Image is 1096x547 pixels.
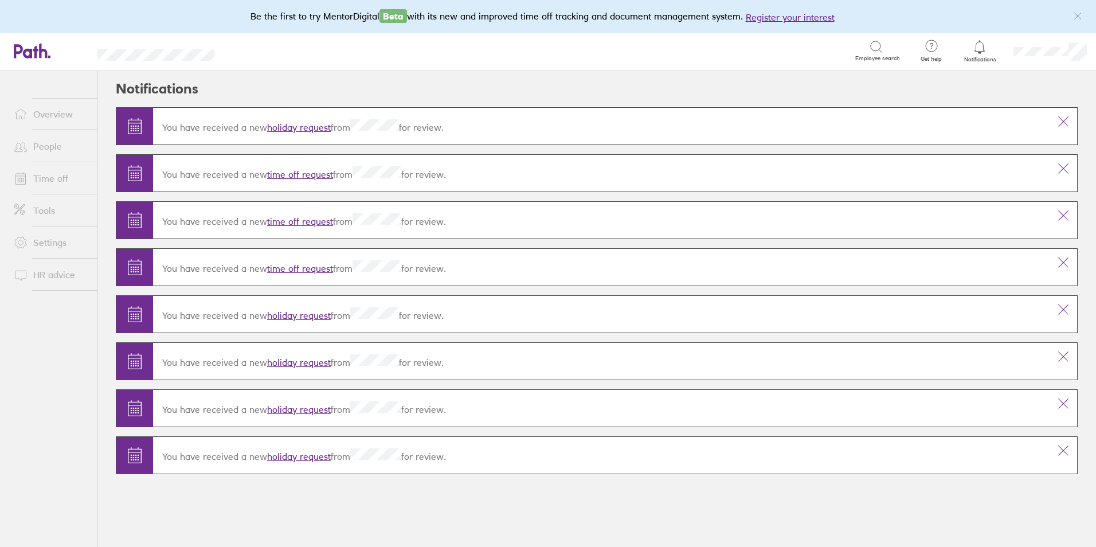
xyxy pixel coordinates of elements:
a: Notifications [961,39,999,63]
a: holiday request [267,122,331,133]
span: Employee search [855,55,900,62]
p: You have received a new from for review. [162,166,1040,180]
a: holiday request [267,310,331,321]
p: You have received a new from for review. [162,401,1040,415]
p: You have received a new from for review. [162,213,1040,227]
a: HR advice [5,263,97,286]
a: holiday request [267,357,331,368]
a: People [5,135,97,158]
button: Register your interest [746,10,835,24]
p: You have received a new from for review. [162,119,1040,133]
a: holiday request [267,451,331,462]
a: holiday request [267,404,331,415]
div: Be the first to try MentorDigital with its new and improved time off tracking and document manage... [250,9,846,24]
a: Settings [5,231,97,254]
a: time off request [267,169,333,180]
span: Get help [913,56,950,62]
div: Search [245,45,275,56]
span: Beta [379,9,407,23]
a: Overview [5,103,97,126]
p: You have received a new from for review. [162,307,1040,321]
a: time off request [267,216,333,227]
a: time off request [267,263,333,274]
span: Notifications [961,56,999,63]
p: You have received a new from for review. [162,260,1040,274]
p: You have received a new from for review. [162,354,1040,368]
a: Time off [5,167,97,190]
p: You have received a new from for review. [162,448,1040,462]
a: Tools [5,199,97,222]
h2: Notifications [116,71,198,107]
